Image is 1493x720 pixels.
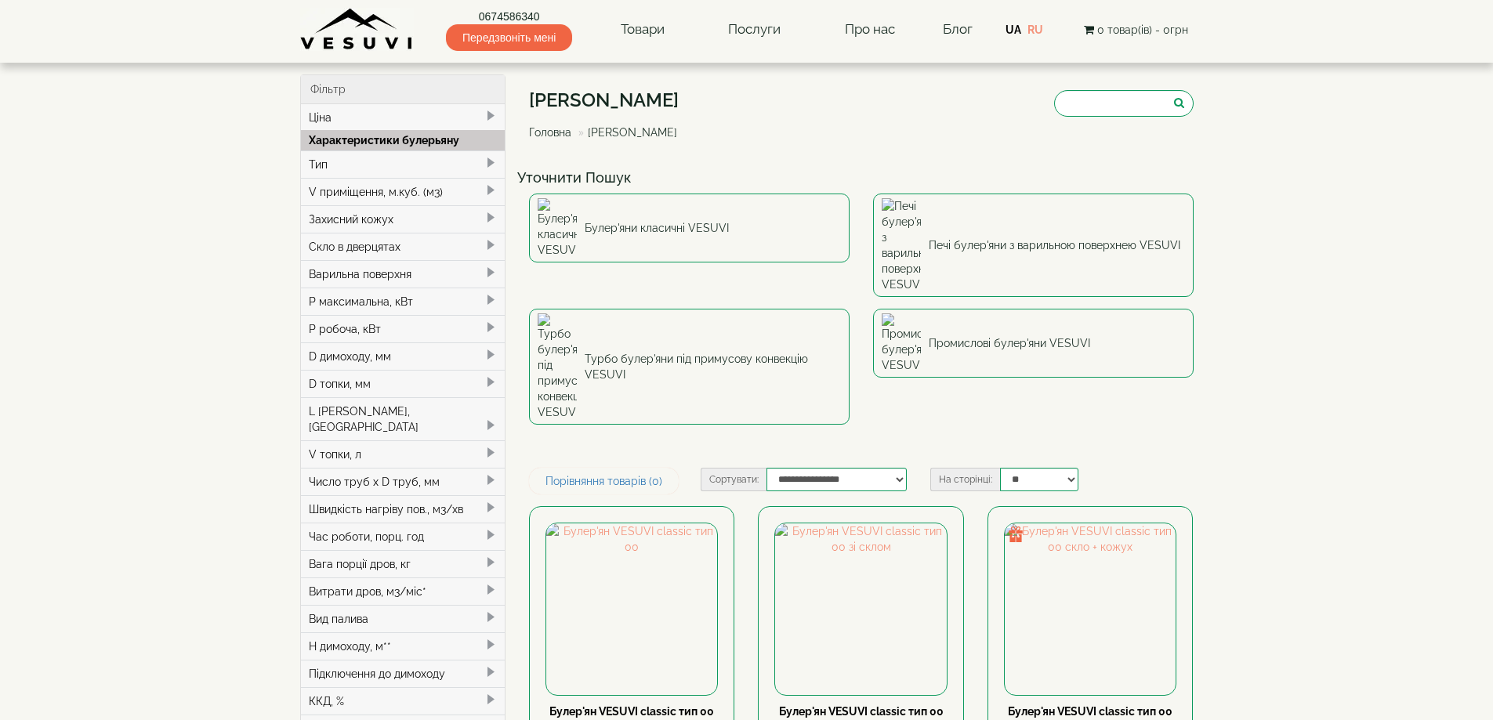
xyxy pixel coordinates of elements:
[301,605,506,632] div: Вид палива
[574,125,677,140] li: [PERSON_NAME]
[301,130,506,150] div: Характеристики булерьяну
[529,194,850,262] a: Булер'яни класичні VESUVI Булер'яни класичні VESUVI
[301,687,506,715] div: ККД, %
[301,205,506,233] div: Захисний кожух
[301,150,506,178] div: Тип
[829,12,911,48] a: Про нас
[301,397,506,440] div: L [PERSON_NAME], [GEOGRAPHIC_DATA]
[1027,24,1043,36] a: RU
[301,233,506,260] div: Скло в дверцятах
[1006,24,1021,36] a: UA
[301,370,506,397] div: D топки, мм
[1097,24,1188,36] span: 0 товар(ів) - 0грн
[301,288,506,315] div: P максимальна, кВт
[873,194,1194,297] a: Печі булер'яни з варильною поверхнею VESUVI Печі булер'яни з варильною поверхнею VESUVI
[529,468,679,494] a: Порівняння товарів (0)
[930,468,1000,491] label: На сторінці:
[301,495,506,523] div: Швидкість нагріву пов., м3/хв
[301,440,506,468] div: V топки, л
[529,309,850,425] a: Турбо булер'яни під примусову конвекцію VESUVI Турбо булер'яни під примусову конвекцію VESUVI
[301,260,506,288] div: Варильна поверхня
[882,313,921,373] img: Промислові булер'яни VESUVI
[546,523,717,694] img: Булер'ян VESUVI classic тип 00
[301,632,506,660] div: H димоходу, м**
[549,705,714,718] a: Булер'ян VESUVI classic тип 00
[873,309,1194,378] a: Промислові булер'яни VESUVI Промислові булер'яни VESUVI
[301,75,506,104] div: Фільтр
[529,90,689,110] h1: [PERSON_NAME]
[943,21,973,37] a: Блог
[446,24,572,51] span: Передзвоніть мені
[701,468,766,491] label: Сортувати:
[605,12,680,48] a: Товари
[538,313,577,420] img: Турбо булер'яни під примусову конвекцію VESUVI
[538,198,577,258] img: Булер'яни класичні VESUVI
[301,660,506,687] div: Підключення до димоходу
[775,523,946,694] img: Булер'ян VESUVI classic тип 00 зі склом
[301,550,506,577] div: Вага порції дров, кг
[1079,21,1193,38] button: 0 товар(ів) - 0грн
[1005,523,1176,694] img: Булер'ян VESUVI classic тип 00 скло + кожух
[301,577,506,605] div: Витрати дров, м3/міс*
[300,8,414,51] img: Завод VESUVI
[882,198,921,292] img: Печі булер'яни з варильною поверхнею VESUVI
[446,9,572,24] a: 0674586340
[301,178,506,205] div: V приміщення, м.куб. (м3)
[301,468,506,495] div: Число труб x D труб, мм
[529,126,571,139] a: Головна
[301,315,506,342] div: P робоча, кВт
[1008,526,1024,542] img: gift
[301,523,506,550] div: Час роботи, порц. год
[517,170,1205,186] h4: Уточнити Пошук
[301,342,506,370] div: D димоходу, мм
[301,104,506,131] div: Ціна
[712,12,796,48] a: Послуги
